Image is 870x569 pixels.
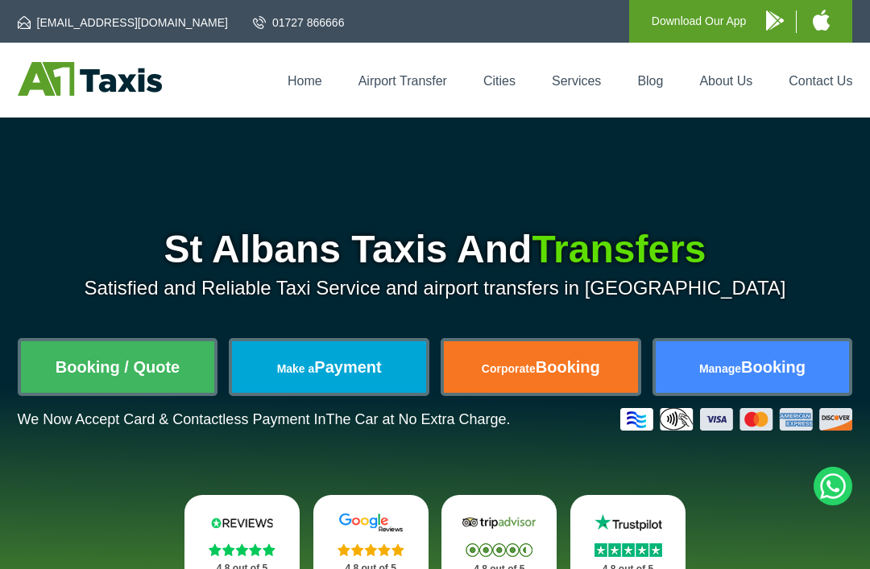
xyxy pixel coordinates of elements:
[325,411,510,427] span: The Car at No Extra Charge.
[652,11,747,31] p: Download Our App
[459,513,539,533] img: Tripadvisor
[21,341,215,393] a: Booking / Quote
[444,341,638,393] a: CorporateBooking
[552,74,601,88] a: Services
[620,408,852,431] img: Credit And Debit Cards
[483,74,516,88] a: Cities
[699,362,741,375] span: Manage
[331,513,411,533] img: Google
[209,543,275,556] img: Stars
[656,341,850,393] a: ManageBooking
[588,513,668,533] img: Trustpilot
[18,411,511,428] p: We Now Accept Card & Contactless Payment In
[277,362,315,375] span: Make a
[813,10,830,31] img: A1 Taxis iPhone App
[637,74,663,88] a: Blog
[18,230,853,269] h1: St Albans Taxis And
[699,74,752,88] a: About Us
[202,513,282,533] img: Reviews.io
[766,10,784,31] img: A1 Taxis Android App
[594,543,662,557] img: Stars
[18,277,853,299] p: Satisfied and Reliable Taxi Service and airport transfers in [GEOGRAPHIC_DATA]
[253,14,345,31] a: 01727 866666
[358,74,447,88] a: Airport Transfer
[288,74,322,88] a: Home
[532,228,706,270] span: Transfers
[232,341,426,393] a: Make aPayment
[18,62,162,96] img: A1 Taxis St Albans LTD
[338,543,404,556] img: Stars
[18,14,228,31] a: [EMAIL_ADDRESS][DOMAIN_NAME]
[482,362,536,375] span: Corporate
[466,543,532,557] img: Stars
[789,74,852,88] a: Contact Us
